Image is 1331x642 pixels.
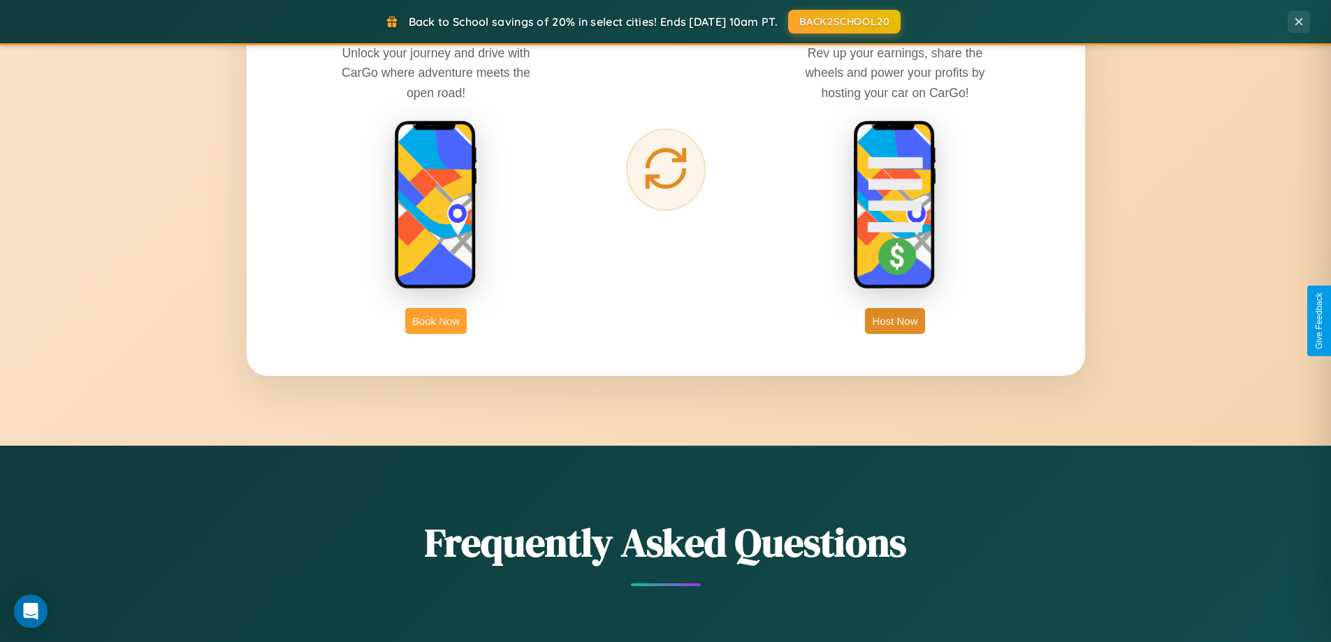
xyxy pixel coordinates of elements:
p: Unlock your journey and drive with CarGo where adventure meets the open road! [331,43,541,102]
img: rent phone [394,120,478,291]
span: Back to School savings of 20% in select cities! Ends [DATE] 10am PT. [409,15,778,29]
div: Open Intercom Messenger [14,594,48,628]
h2: Frequently Asked Questions [247,516,1085,569]
button: Book Now [405,308,467,334]
button: Host Now [865,308,924,334]
p: Rev up your earnings, share the wheels and power your profits by hosting your car on CarGo! [790,43,1000,102]
img: host phone [853,120,937,291]
div: Give Feedback [1314,293,1324,349]
button: BACK2SCHOOL20 [788,10,901,34]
